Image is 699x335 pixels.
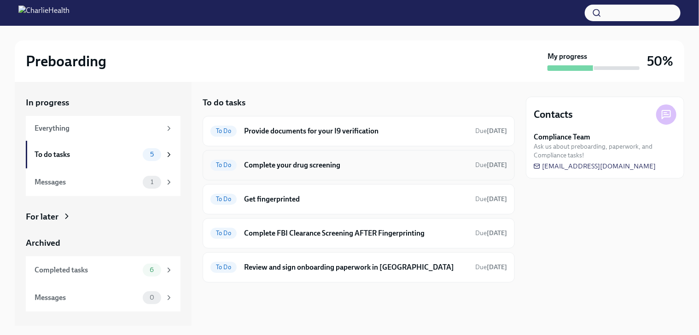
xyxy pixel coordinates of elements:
[534,162,656,171] a: [EMAIL_ADDRESS][DOMAIN_NAME]
[26,116,181,141] a: Everything
[35,265,139,275] div: Completed tasks
[244,126,468,136] h6: Provide documents for your I9 verification
[647,53,673,69] h3: 50%
[210,158,507,173] a: To DoComplete your drug screeningDue[DATE]
[145,151,159,158] span: 5
[534,142,676,160] span: Ask us about preboarding, paperwork, and Compliance tasks!
[475,229,507,237] span: October 9th, 2025 09:00
[475,161,507,169] span: Due
[203,97,245,109] h5: To do tasks
[244,262,468,272] h6: Review and sign onboarding paperwork in [GEOGRAPHIC_DATA]
[487,229,507,237] strong: [DATE]
[210,162,237,168] span: To Do
[35,150,139,160] div: To do tasks
[18,6,70,20] img: CharlieHealth
[26,211,181,223] a: For later
[534,132,590,142] strong: Compliance Team
[144,266,159,273] span: 6
[475,161,507,169] span: October 6th, 2025 09:00
[487,161,507,169] strong: [DATE]
[26,211,58,223] div: For later
[210,226,507,241] a: To DoComplete FBI Clearance Screening AFTER FingerprintingDue[DATE]
[145,179,159,185] span: 1
[210,264,237,271] span: To Do
[210,230,237,237] span: To Do
[26,168,181,196] a: Messages1
[475,263,507,271] span: October 10th, 2025 09:00
[475,195,507,203] span: Due
[548,52,587,62] strong: My progress
[26,256,181,284] a: Completed tasks6
[210,127,237,134] span: To Do
[26,141,181,168] a: To do tasks5
[26,52,106,70] h2: Preboarding
[26,97,181,109] a: In progress
[210,192,507,207] a: To DoGet fingerprintedDue[DATE]
[475,127,507,135] span: October 6th, 2025 09:00
[244,194,468,204] h6: Get fingerprinted
[210,260,507,275] a: To DoReview and sign onboarding paperwork in [GEOGRAPHIC_DATA]Due[DATE]
[475,263,507,271] span: Due
[475,229,507,237] span: Due
[35,123,161,133] div: Everything
[35,177,139,187] div: Messages
[244,228,468,238] h6: Complete FBI Clearance Screening AFTER Fingerprinting
[487,263,507,271] strong: [DATE]
[26,284,181,312] a: Messages0
[475,127,507,135] span: Due
[534,108,573,121] h4: Contacts
[210,124,507,139] a: To DoProvide documents for your I9 verificationDue[DATE]
[487,127,507,135] strong: [DATE]
[26,237,181,249] a: Archived
[144,294,160,301] span: 0
[487,195,507,203] strong: [DATE]
[210,196,237,202] span: To Do
[244,160,468,170] h6: Complete your drug screening
[35,293,139,303] div: Messages
[475,195,507,203] span: October 6th, 2025 09:00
